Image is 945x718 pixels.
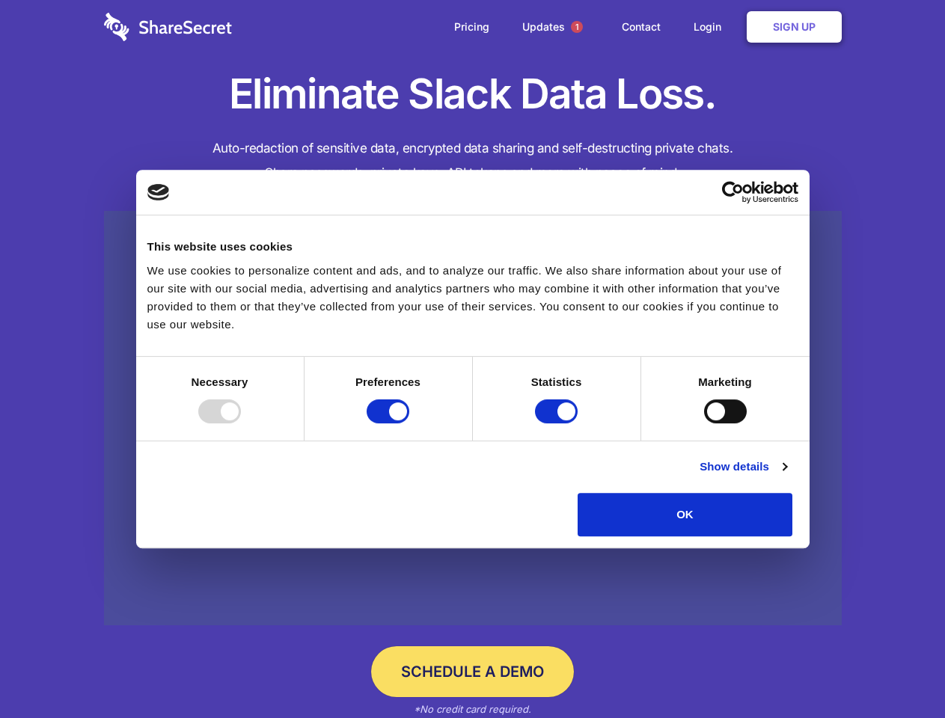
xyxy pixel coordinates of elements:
div: We use cookies to personalize content and ads, and to analyze our traffic. We also share informat... [147,262,798,334]
a: Login [679,4,744,50]
h1: Eliminate Slack Data Loss. [104,67,842,121]
strong: Statistics [531,375,582,388]
a: Pricing [439,4,504,50]
div: This website uses cookies [147,238,798,256]
strong: Necessary [192,375,248,388]
a: Wistia video thumbnail [104,211,842,626]
img: logo [147,184,170,200]
em: *No credit card required. [414,703,531,715]
a: Schedule a Demo [371,646,574,697]
strong: Preferences [355,375,420,388]
strong: Marketing [698,375,752,388]
a: Sign Up [747,11,842,43]
h4: Auto-redaction of sensitive data, encrypted data sharing and self-destructing private chats. Shar... [104,136,842,185]
span: 1 [571,21,583,33]
a: Contact [607,4,676,50]
button: OK [578,493,792,536]
a: Usercentrics Cookiebot - opens in a new window [667,181,798,203]
a: Show details [700,458,786,476]
img: logo-wordmark-white-trans-d4663122ce5f474addd5e946df7df03e33cb6a1c49d2221995e7729f52c070b2.svg [104,13,232,41]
